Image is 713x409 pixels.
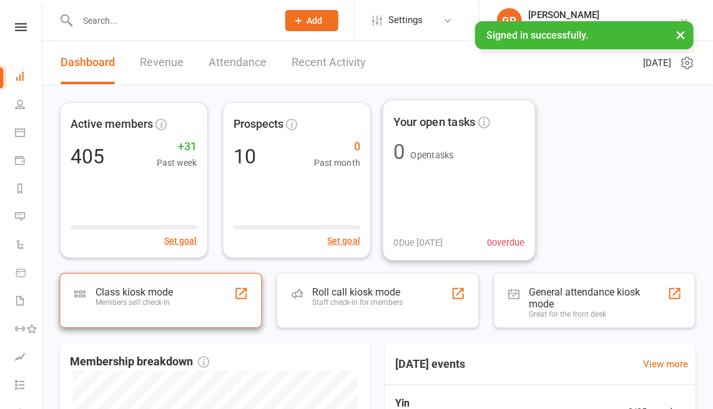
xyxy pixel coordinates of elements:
span: Signed in successfully. [486,29,588,41]
a: Payments [15,148,43,176]
h3: [DATE] events [385,353,475,375]
a: Reports [15,176,43,204]
div: Australian School of Meditation & Yoga [528,21,679,32]
a: Dashboard [61,41,115,84]
span: 0 Due [DATE] [394,235,443,249]
button: Add [285,10,338,31]
div: 10 [233,146,255,166]
a: Calendar [15,120,43,148]
div: General attendance kiosk mode [529,286,667,310]
div: 405 [71,147,104,166]
span: Past month [314,156,360,170]
div: GP [497,8,522,33]
span: +31 [157,138,197,156]
span: [DATE] [643,55,671,70]
div: Great for the front desk [529,310,667,319]
a: Revenue [140,41,184,84]
a: Assessments [15,344,43,372]
a: Product Sales [15,260,43,288]
a: Recent Activity [292,41,366,84]
span: Open tasks [411,150,454,160]
a: View more [643,357,688,372]
a: People [15,92,43,120]
span: Prospects [233,115,283,133]
div: [PERSON_NAME] [528,9,679,21]
span: Past week [157,156,197,170]
span: 0 overdue [487,235,524,249]
div: Staff check-in for members [312,298,403,307]
div: Members self check-in [96,298,173,307]
span: 0 [314,138,360,156]
a: Dashboard [15,64,43,92]
button: Set goal [165,234,197,248]
input: Search... [74,12,269,29]
a: Attendance [209,41,267,84]
div: Roll call kiosk mode [312,286,403,298]
div: 0 [394,142,406,162]
span: Settings [388,6,423,34]
span: Active members [71,115,153,133]
span: Add [307,16,323,26]
span: Membership breakdown [70,353,209,371]
div: Class kiosk mode [96,286,173,298]
button: Set goal [327,234,360,248]
span: Your open tasks [394,113,476,132]
button: × [669,21,692,48]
